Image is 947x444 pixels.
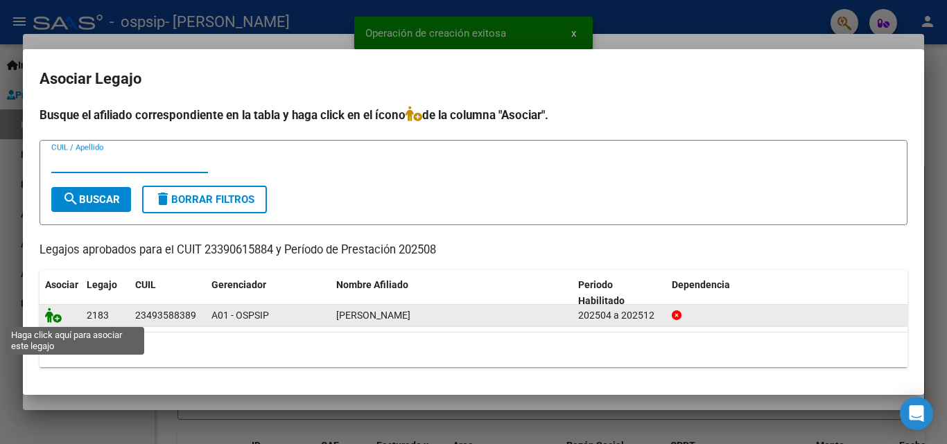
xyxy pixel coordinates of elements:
[211,279,266,290] span: Gerenciador
[578,279,625,306] span: Periodo Habilitado
[87,279,117,290] span: Legajo
[211,310,269,321] span: A01 - OSPSIP
[40,106,907,124] h4: Busque el afiliado correspondiente en la tabla y haga click en el ícono de la columna "Asociar".
[135,308,196,323] div: 23493588389
[206,270,331,316] datatable-header-cell: Gerenciador
[672,279,730,290] span: Dependencia
[40,270,81,316] datatable-header-cell: Asociar
[45,279,78,290] span: Asociar
[573,270,666,316] datatable-header-cell: Periodo Habilitado
[142,186,267,213] button: Borrar Filtros
[331,270,573,316] datatable-header-cell: Nombre Afiliado
[62,193,120,206] span: Buscar
[40,242,907,259] p: Legajos aprobados para el CUIT 23390615884 y Período de Prestación 202508
[40,66,907,92] h2: Asociar Legajo
[900,397,933,430] div: Open Intercom Messenger
[40,332,907,367] div: 1 registros
[155,190,171,207] mat-icon: delete
[336,279,408,290] span: Nombre Afiliado
[578,308,661,323] div: 202504 a 202512
[135,279,156,290] span: CUIL
[336,310,410,321] span: CORNARA LUCA AGUSTIN
[51,187,131,212] button: Buscar
[87,310,109,321] span: 2183
[130,270,206,316] datatable-header-cell: CUIL
[666,270,908,316] datatable-header-cell: Dependencia
[81,270,130,316] datatable-header-cell: Legajo
[62,190,79,207] mat-icon: search
[155,193,254,206] span: Borrar Filtros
